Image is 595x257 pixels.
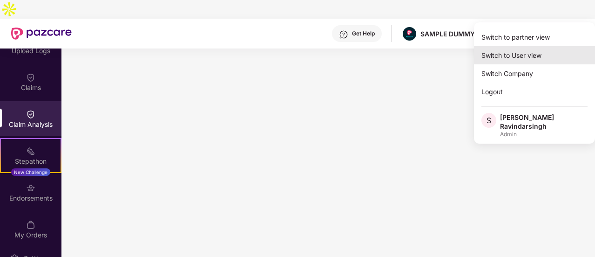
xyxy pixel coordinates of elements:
[500,131,588,138] div: Admin
[26,73,35,82] img: svg+xml;base64,PHN2ZyBpZD0iQ2xhaW0iIHhtbG5zPSJodHRwOi8vd3d3LnczLm9yZy8yMDAwL3N2ZyIgd2lkdGg9IjIwIi...
[26,220,35,229] img: svg+xml;base64,PHN2ZyBpZD0iTXlfT3JkZXJzIiBkYXRhLW5hbWU9Ik15IE9yZGVycyIgeG1sbnM9Imh0dHA6Ly93d3cudz...
[1,157,61,166] div: Stepathon
[500,113,588,131] div: [PERSON_NAME] Ravindarsingh
[474,46,595,64] div: Switch to User view
[11,28,72,40] img: New Pazcare Logo
[474,28,595,46] div: Switch to partner view
[420,29,480,38] div: SAMPLE DUMMY 1
[26,110,35,119] img: svg+xml;base64,PHN2ZyBpZD0iQ2xhaW0iIHhtbG5zPSJodHRwOi8vd3d3LnczLm9yZy8yMDAwL3N2ZyIgd2lkdGg9IjIwIi...
[26,146,35,156] img: svg+xml;base64,PHN2ZyB4bWxucz0iaHR0cDovL3d3dy53My5vcmcvMjAwMC9zdmciIHdpZHRoPSIyMSIgaGVpZ2h0PSIyMC...
[339,30,348,39] img: svg+xml;base64,PHN2ZyBpZD0iSGVscC0zMngzMiIgeG1sbnM9Imh0dHA6Ly93d3cudzMub3JnLzIwMDAvc3ZnIiB3aWR0aD...
[474,64,595,83] div: Switch Company
[11,168,50,176] div: New Challenge
[352,30,375,37] div: Get Help
[474,83,595,101] div: Logout
[26,183,35,193] img: svg+xml;base64,PHN2ZyBpZD0iRW5kb3JzZW1lbnRzIiB4bWxucz0iaHR0cDovL3d3dy53My5vcmcvMjAwMC9zdmciIHdpZH...
[403,27,416,41] img: Pazcare_Alternative_logo-01-01.png
[487,115,491,126] span: S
